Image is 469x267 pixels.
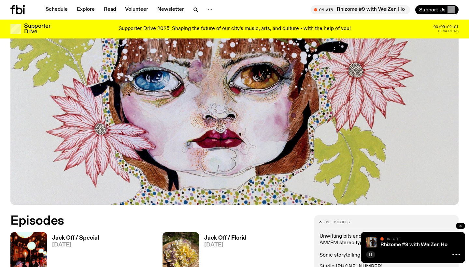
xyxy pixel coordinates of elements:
a: Read [100,5,120,14]
h3: Supporter Drive [24,23,50,35]
a: Explore [73,5,99,14]
span: Support Us [419,7,446,13]
a: Volunteer [121,5,152,14]
span: [DATE] [52,242,99,248]
button: Support Us [415,5,459,14]
a: Newsletter [153,5,188,14]
a: Rhizome #9 with WeiZen Ho [380,242,448,247]
span: 91 episodes [325,220,350,224]
p: Supporter Drive 2025: Shaping the future of our city’s music, arts, and culture - with the help o... [119,26,351,32]
span: [DATE] [204,242,247,248]
h2: Episodes [10,215,306,227]
img: Image of artist WeiZen Ho during performance. She floating mid-air in a gallery and holding thick... [366,237,377,247]
button: On AirRhizome #9 with WeiZen Ho [311,5,410,14]
span: 00:09:02:01 [433,25,459,29]
p: Unwitting bits and class action with Sydney's antidote to AM/FM stereo types, [PERSON_NAME]. Soni... [320,233,453,259]
a: Schedule [42,5,72,14]
span: Remaining [438,29,459,33]
h3: Jack Off / Florid [204,235,247,241]
span: On Air [386,237,399,241]
h3: Jack Off / Special [52,235,99,241]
